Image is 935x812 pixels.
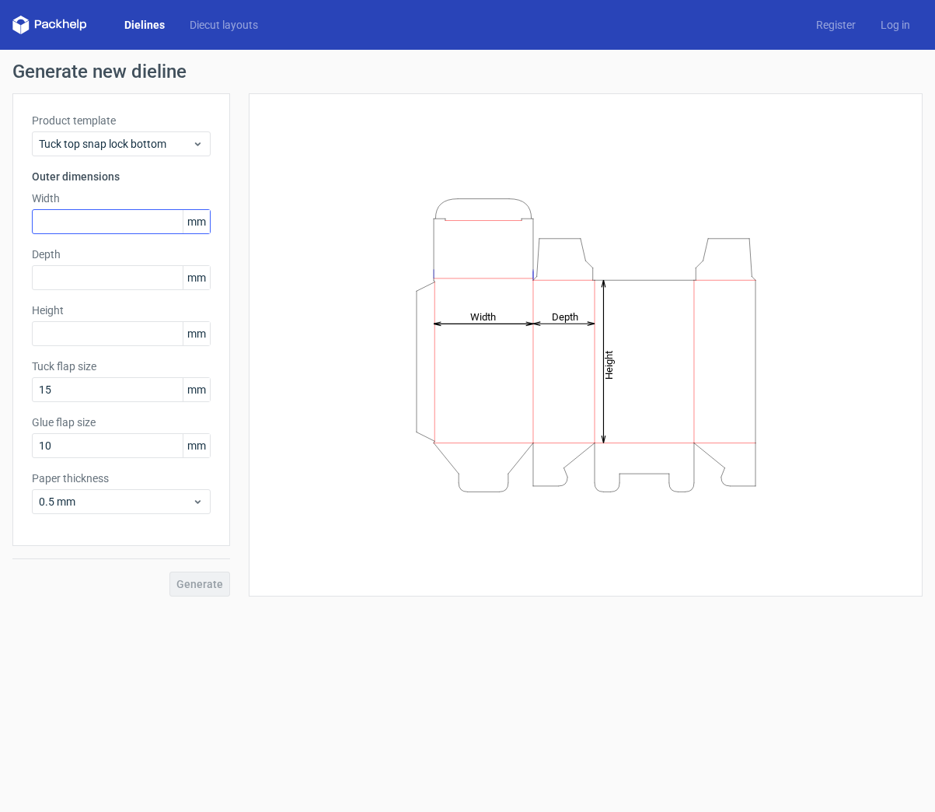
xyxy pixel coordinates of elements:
label: Glue flap size [32,415,211,430]
span: mm [183,434,210,457]
label: Product template [32,113,211,128]
label: Tuck flap size [32,359,211,374]
tspan: Height [603,350,615,379]
a: Dielines [112,17,177,33]
span: mm [183,210,210,233]
tspan: Depth [552,310,578,322]
a: Register [804,17,868,33]
h1: Generate new dieline [12,62,923,81]
span: mm [183,378,210,401]
span: mm [183,266,210,289]
a: Diecut layouts [177,17,270,33]
span: mm [183,322,210,345]
label: Width [32,191,211,206]
label: Depth [32,247,211,262]
tspan: Width [469,310,495,322]
label: Paper thickness [32,471,211,486]
label: Height [32,303,211,318]
a: Log in [868,17,923,33]
span: 0.5 mm [39,494,192,509]
span: Tuck top snap lock bottom [39,136,192,152]
h3: Outer dimensions [32,169,211,184]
